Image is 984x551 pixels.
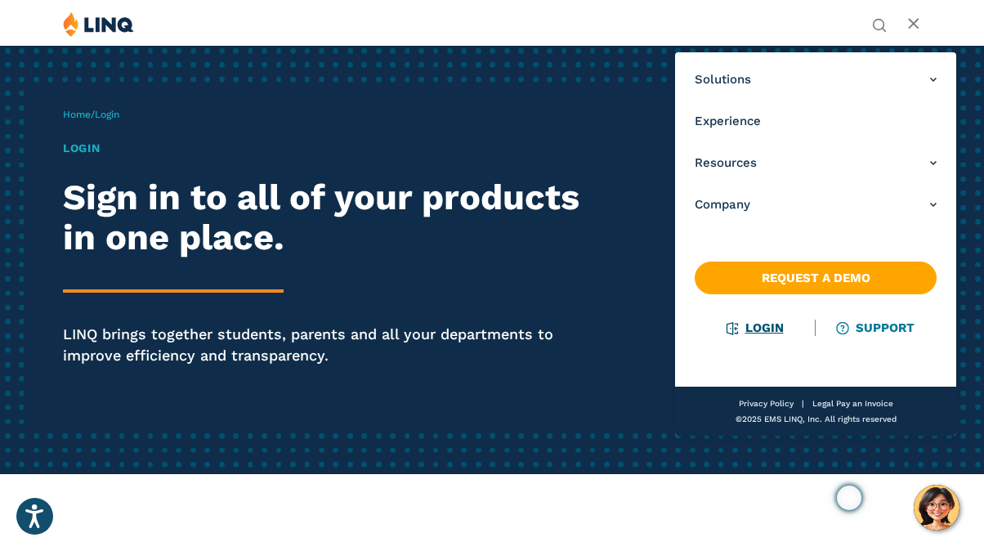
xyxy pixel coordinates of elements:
nav: Primary Navigation [675,52,956,436]
span: Resources [695,155,757,172]
nav: Utility Navigation [872,11,887,31]
h2: Sign in to all of your products in one place. [63,177,603,259]
button: Open Search Bar [872,16,887,31]
span: Solutions [695,71,751,88]
span: Login [95,109,119,120]
span: / [63,109,119,120]
a: Resources [695,155,937,172]
a: Pay an Invoice [836,399,893,408]
a: Privacy Policy [739,399,794,408]
span: Experience [695,113,761,130]
span: Company [695,196,750,213]
a: Company [695,196,937,213]
a: Legal [812,399,834,408]
a: Request a Demo [695,262,937,294]
a: Experience [695,113,937,130]
h1: Login [63,140,603,157]
button: Open Main Menu [907,16,921,34]
a: Home [63,109,91,120]
a: Login [727,320,784,335]
p: LINQ brings together students, parents and all your departments to improve efficiency and transpa... [63,324,603,365]
a: Support [838,320,915,335]
a: Solutions [695,71,937,88]
button: Hello, have a question? Let’s chat. [914,485,959,531]
img: LINQ | K‑12 Software [63,11,134,37]
span: ©2025 EMS LINQ, Inc. All rights reserved [736,414,897,423]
